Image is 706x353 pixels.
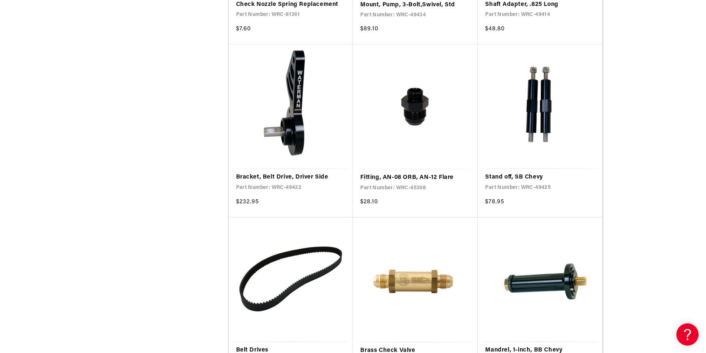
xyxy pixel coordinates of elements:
[236,173,346,182] a: Bracket, Belt Drive, Driver Side
[360,0,470,10] a: Mount, Pump, 3-Bolt,Swivel, Std
[360,173,470,183] a: Fitting, AN-08 ORB, AN-12 Flare
[485,173,595,182] a: Stand off, SB Chevy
